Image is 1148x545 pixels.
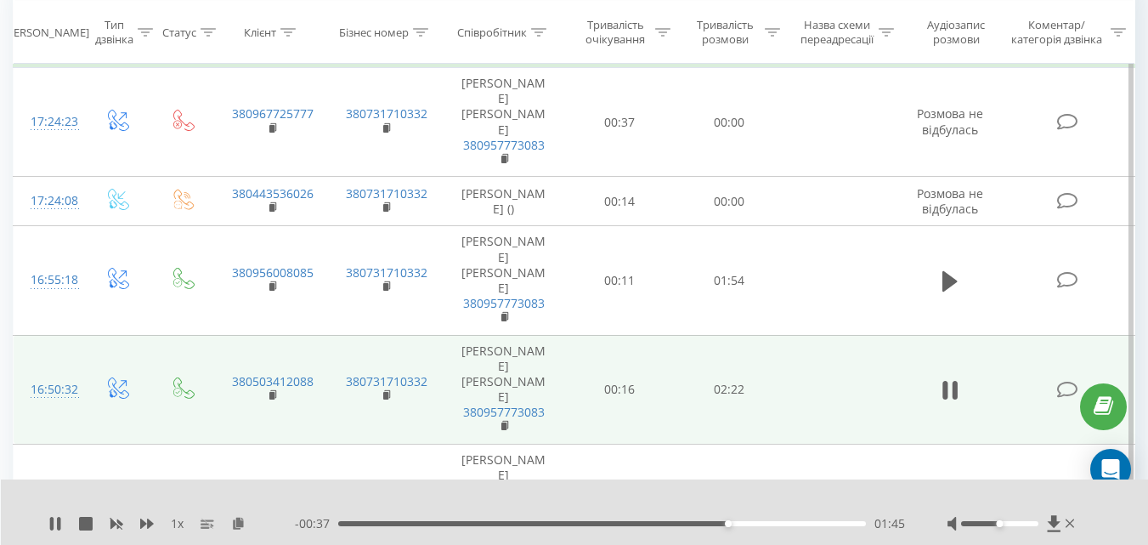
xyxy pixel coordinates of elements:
[244,25,276,39] div: Клієнт
[675,226,784,335] td: 01:54
[443,68,565,177] td: [PERSON_NAME] [PERSON_NAME]
[95,18,133,47] div: Тип дзвінка
[565,177,675,226] td: 00:14
[580,18,651,47] div: Тривалість очікування
[913,18,999,47] div: Аудіозапис розмови
[690,18,761,47] div: Тривалість розмови
[565,226,675,335] td: 00:11
[1007,18,1106,47] div: Коментар/категорія дзвінка
[443,177,565,226] td: [PERSON_NAME] ()
[457,25,527,39] div: Співробітник
[443,335,565,444] td: [PERSON_NAME] [PERSON_NAME]
[31,105,66,139] div: 17:24:23
[463,295,545,311] a: 380957773083
[917,185,983,217] span: Розмова не відбулась
[800,18,874,47] div: Назва схеми переадресації
[675,68,784,177] td: 00:00
[565,335,675,444] td: 00:16
[346,373,427,389] a: 380731710332
[3,25,89,39] div: [PERSON_NAME]
[725,520,732,527] div: Accessibility label
[232,373,314,389] a: 380503412088
[996,520,1003,527] div: Accessibility label
[917,105,983,137] span: Розмова не відбулась
[675,177,784,226] td: 00:00
[295,515,338,532] span: - 00:37
[346,264,427,281] a: 380731710332
[232,105,314,122] a: 380967725777
[31,264,66,297] div: 16:55:18
[463,404,545,420] a: 380957773083
[443,226,565,335] td: [PERSON_NAME] [PERSON_NAME]
[171,515,184,532] span: 1 x
[31,185,66,218] div: 17:24:08
[31,373,66,406] div: 16:50:32
[339,25,409,39] div: Бізнес номер
[346,185,427,202] a: 380731710332
[565,68,675,177] td: 00:37
[463,137,545,153] a: 380957773083
[162,25,196,39] div: Статус
[232,185,314,202] a: 380443536026
[1090,449,1131,490] div: Open Intercom Messenger
[346,105,427,122] a: 380731710332
[232,264,314,281] a: 380956008085
[675,335,784,444] td: 02:22
[874,515,905,532] span: 01:45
